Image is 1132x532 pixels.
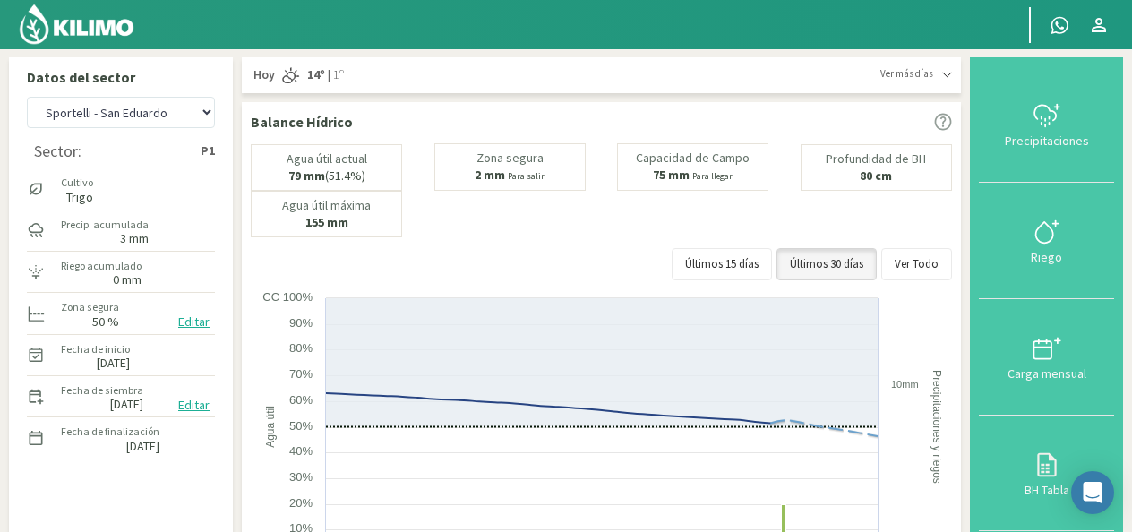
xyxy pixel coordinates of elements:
button: Últimos 15 días [672,248,772,280]
label: [DATE] [110,399,143,410]
text: 70% [289,367,313,381]
strong: P1 [201,142,215,160]
label: 0 mm [113,274,141,286]
label: Precip. acumulada [61,217,149,233]
text: 30% [289,470,313,484]
button: Editar [173,395,215,416]
label: Cultivo [61,175,93,191]
text: 50% [289,419,313,433]
span: Ver más días [880,66,933,82]
button: Riego [979,183,1114,299]
img: Kilimo [18,3,135,46]
button: BH Tabla [979,416,1114,532]
p: (51.4%) [288,169,365,183]
button: Precipitaciones [979,66,1114,183]
span: 1º [330,66,344,84]
text: 60% [289,393,313,407]
label: [DATE] [126,441,159,452]
p: Profundidad de BH [826,152,926,166]
b: 2 mm [475,167,505,183]
label: Fecha de inicio [61,341,130,357]
label: Riego acumulado [61,258,141,274]
b: 80 cm [860,167,892,184]
p: Agua útil máxima [282,199,371,212]
label: Fecha de finalización [61,424,159,440]
text: CC 100% [262,290,313,304]
b: 75 mm [653,167,690,183]
label: Zona segura [61,299,119,315]
div: Sector: [34,142,81,160]
p: Datos del sector [27,66,215,88]
label: [DATE] [97,357,130,369]
strong: 14º [307,66,325,82]
label: 50 % [92,316,119,328]
text: Agua útil [264,406,277,448]
text: 20% [289,496,313,510]
b: 79 mm [288,167,325,184]
text: 10mm [891,379,919,390]
b: 155 mm [305,214,348,230]
div: Carga mensual [984,367,1109,380]
label: Fecha de siembra [61,382,143,399]
div: Riego [984,251,1109,263]
label: 3 mm [120,233,149,245]
label: Trigo [61,192,93,203]
text: 40% [289,444,313,458]
button: Carga mensual [979,299,1114,416]
p: Zona segura [476,151,544,165]
p: Balance Hídrico [251,111,353,133]
div: BH Tabla [984,484,1109,496]
span: | [328,66,330,84]
span: Hoy [251,66,275,84]
div: Open Intercom Messenger [1071,471,1114,514]
text: 80% [289,341,313,355]
button: Editar [173,312,215,332]
p: Agua útil actual [287,152,367,166]
text: 90% [289,316,313,330]
small: Para llegar [692,170,733,182]
small: Para salir [508,170,545,182]
div: Precipitaciones [984,134,1109,147]
button: Últimos 30 días [776,248,877,280]
p: Capacidad de Campo [636,151,750,165]
text: Precipitaciones y riegos [930,370,943,484]
button: Ver Todo [881,248,952,280]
